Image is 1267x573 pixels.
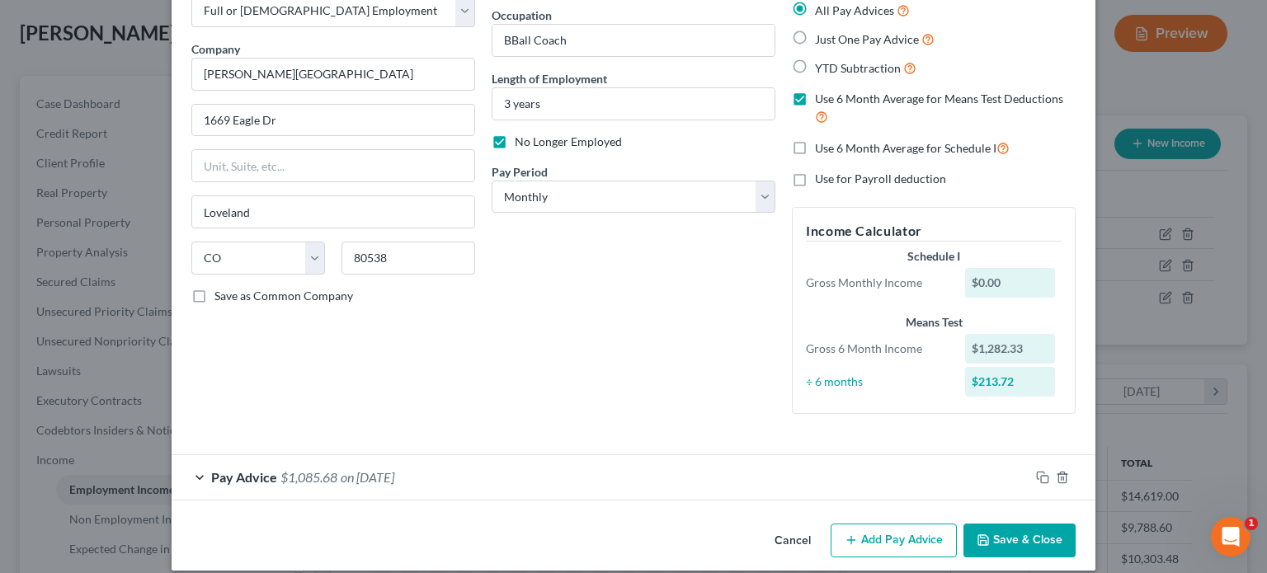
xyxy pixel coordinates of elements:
[815,32,919,46] span: Just One Pay Advice
[1245,517,1258,530] span: 1
[192,105,474,136] input: Enter address...
[815,3,894,17] span: All Pay Advices
[192,196,474,228] input: Enter city...
[211,469,277,485] span: Pay Advice
[965,334,1056,364] div: $1,282.33
[798,341,957,357] div: Gross 6 Month Income
[192,150,474,181] input: Unit, Suite, etc...
[492,25,775,56] input: --
[815,171,946,186] span: Use for Payroll deduction
[341,242,475,275] input: Enter zip...
[761,525,824,558] button: Cancel
[191,42,240,56] span: Company
[963,524,1076,558] button: Save & Close
[806,221,1062,242] h5: Income Calculator
[492,88,775,120] input: ex: 2 years
[492,70,607,87] label: Length of Employment
[965,268,1056,298] div: $0.00
[815,92,1063,106] span: Use 6 Month Average for Means Test Deductions
[214,289,353,303] span: Save as Common Company
[831,524,957,558] button: Add Pay Advice
[191,58,475,91] input: Search company by name...
[1211,517,1251,557] iframe: Intercom live chat
[515,134,622,148] span: No Longer Employed
[492,165,548,179] span: Pay Period
[806,248,1062,265] div: Schedule I
[798,373,957,390] div: ÷ 6 months
[798,275,957,291] div: Gross Monthly Income
[806,314,1062,331] div: Means Test
[341,469,394,485] span: on [DATE]
[815,61,901,75] span: YTD Subtraction
[492,7,552,24] label: Occupation
[815,141,996,155] span: Use 6 Month Average for Schedule I
[280,469,337,485] span: $1,085.68
[965,367,1056,397] div: $213.72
